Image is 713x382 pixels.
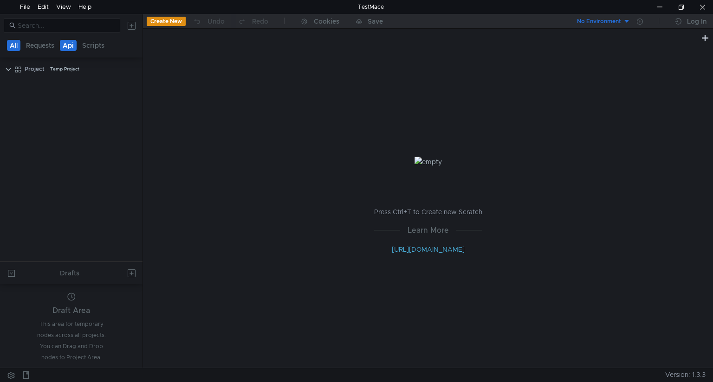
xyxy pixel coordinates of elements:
div: Temp Project [50,62,79,76]
input: Search... [18,20,115,31]
button: No Environment [566,14,630,29]
span: Learn More [400,224,456,236]
img: empty [415,157,442,167]
button: Requests [23,40,57,51]
div: Drafts [60,267,79,279]
div: No Environment [577,17,621,26]
div: Undo [207,16,225,27]
p: Press Ctrl+T to Create new Scratch [374,206,482,217]
div: Project [25,62,45,76]
span: Version: 1.3.3 [665,368,706,382]
button: All [7,40,20,51]
div: Redo [252,16,268,27]
button: Redo [231,14,275,28]
div: Log In [687,16,707,27]
div: Cookies [314,16,339,27]
a: [URL][DOMAIN_NAME] [392,245,465,254]
button: Undo [186,14,231,28]
button: Api [60,40,77,51]
div: Save [368,18,383,25]
button: Create New [147,17,186,26]
button: Scripts [79,40,107,51]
